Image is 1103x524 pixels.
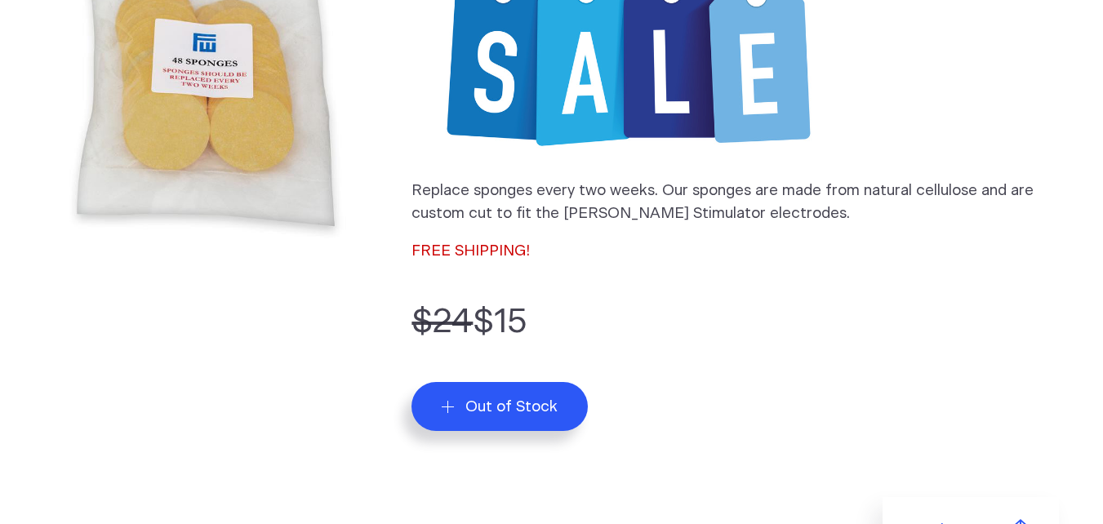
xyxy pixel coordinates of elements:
[411,382,588,431] button: Out of Stock
[411,243,530,259] span: FREE SHIPPING!
[411,305,473,339] s: $24
[411,180,1059,225] p: Replace sponges every two weeks. Our sponges are made from natural cellulose and are custom cut t...
[465,397,558,416] span: Out of Stock
[411,297,1059,349] p: $15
